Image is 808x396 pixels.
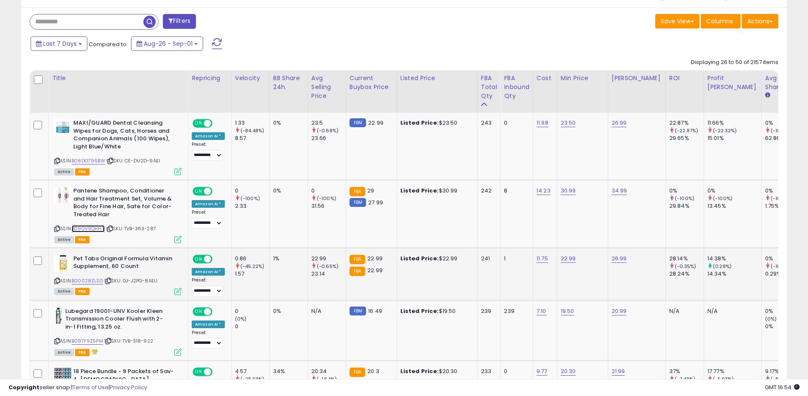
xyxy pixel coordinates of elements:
div: 34% [273,368,301,375]
a: 22.99 [561,254,576,263]
button: Aug-26 - Sep-01 [131,36,203,51]
div: Amazon AI * [192,268,225,276]
span: ON [193,368,204,376]
div: Amazon AI * [192,321,225,328]
div: 0% [273,119,301,127]
b: Listed Price: [400,119,439,127]
b: Listed Price: [400,367,439,375]
span: FBA [75,236,89,243]
span: 2025-09-9 16:54 GMT [765,383,800,391]
div: 11.66% [707,119,761,127]
small: (-0.68%) [317,127,338,134]
div: N/A [311,307,339,315]
img: 61XWERs9S4L._SL40_.jpg [54,368,71,379]
div: Current Buybox Price [349,74,393,92]
span: FBA [75,168,89,176]
span: Columns [706,17,733,25]
div: 29.84% [669,202,704,210]
span: OFF [211,188,225,195]
span: All listings currently available for purchase on Amazon [54,288,74,295]
span: Last 7 Days [43,39,77,48]
span: | SKU: TVB-518-922 [104,337,153,344]
div: 239 [504,307,526,315]
div: [PERSON_NAME] [612,74,662,83]
div: 0% [707,187,761,195]
button: Actions [742,14,778,28]
span: All listings currently available for purchase on Amazon [54,168,74,176]
div: 20.34 [311,368,346,375]
span: | SKU: CE-DU2D-9AEI [106,157,160,164]
b: Pet Tabs Original Formula Vitamin Supplement, 60 Count [73,255,176,273]
div: 0% [669,187,704,195]
div: 15.01% [707,134,761,142]
b: Pantene Shampoo, Conditioner and Hair Treatment Set, Volume & Body for Fine Hair, Safe for Color-... [73,187,176,220]
div: ASIN: [54,307,182,355]
span: OFF [211,120,225,127]
small: (-0.35%) [675,263,696,270]
a: 34.99 [612,187,627,195]
div: 23.66 [311,134,346,142]
a: 30.99 [561,187,576,195]
div: 0% [765,307,800,315]
span: FBA [75,288,89,295]
div: Preset: [192,277,225,296]
div: 4.57 [235,368,269,375]
div: 0 [311,187,346,195]
div: 1.57 [235,270,269,278]
small: (-0.65%) [317,263,338,270]
div: 0 [504,119,526,127]
small: FBM [349,198,366,207]
div: ROI [669,74,700,83]
div: 243 [481,119,494,127]
div: $23.50 [400,119,471,127]
small: (0.28%) [713,263,732,270]
div: Preset: [192,330,225,349]
div: Repricing [192,74,228,83]
a: 11.75 [537,254,548,263]
b: Listed Price: [400,254,439,262]
strong: Copyright [8,383,39,391]
b: MAXI/GUARD Dental Cleansing Wipes for Dogs, Cats, Horses and Companion Animals (100 Wipes), Light... [73,119,176,153]
div: 0% [765,187,800,195]
span: 22.99 [367,266,383,274]
a: B08DG796BW [72,157,105,165]
div: 1.75% [765,202,800,210]
span: OFF [211,308,225,315]
div: $22.99 [400,255,471,262]
div: 13.45% [707,202,761,210]
a: 14.23 [537,187,551,195]
button: Columns [701,14,741,28]
div: 31.56 [311,202,346,210]
small: FBA [349,255,365,264]
div: 241 [481,255,494,262]
div: 22.99 [311,255,346,262]
div: Amazon AI * [192,132,225,140]
div: Profit [PERSON_NAME] [707,74,758,92]
a: 20.99 [612,307,627,315]
div: 239 [481,307,494,315]
div: 0% [765,323,800,330]
div: $20.30 [400,368,471,375]
div: 233 [481,368,494,375]
span: Aug-26 - Sep-01 [144,39,193,48]
div: 14.38% [707,255,761,262]
small: (-45.22%) [240,263,264,270]
div: 23.5 [311,119,346,127]
div: N/A [707,307,755,315]
a: 26.99 [612,254,627,263]
small: (-100%) [240,195,260,202]
a: Terms of Use [73,383,109,391]
div: 1 [504,255,526,262]
div: 242 [481,187,494,195]
small: (-100%) [771,195,790,202]
div: 37% [669,368,704,375]
div: Avg BB Share [765,74,796,92]
small: (-22.87%) [675,127,698,134]
span: FBA [75,349,89,356]
div: 0% [273,307,301,315]
a: 7.10 [537,307,546,315]
span: ON [193,308,204,315]
div: 0 [235,187,269,195]
div: N/A [669,307,697,315]
div: FBA inbound Qty [504,74,529,100]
